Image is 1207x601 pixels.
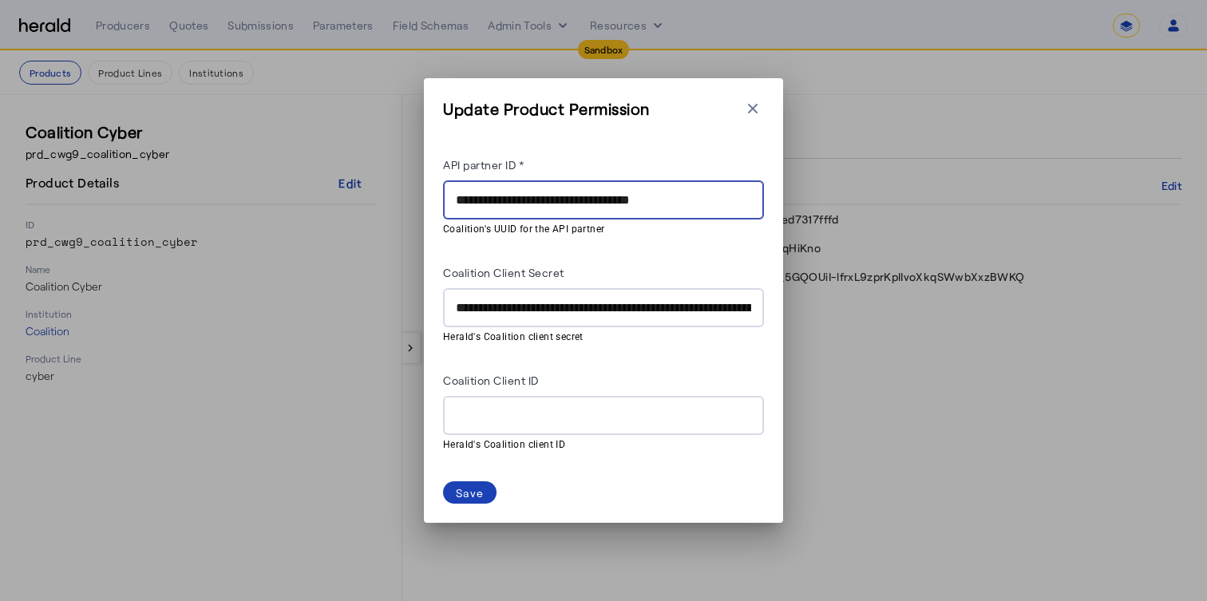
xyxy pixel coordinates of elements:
label: Coalition Client ID [443,374,539,387]
mat-hint: Herald's Coalition client ID [443,435,754,453]
label: Coalition Client Secret [443,266,564,279]
div: Save [456,484,484,501]
button: Save [443,481,497,504]
mat-hint: Coalition's UUID for the API partner [443,219,754,237]
label: API partner ID * [443,158,524,172]
mat-hint: Herald's Coalition client secret [443,327,754,345]
h3: Update Product Permission [443,97,650,120]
